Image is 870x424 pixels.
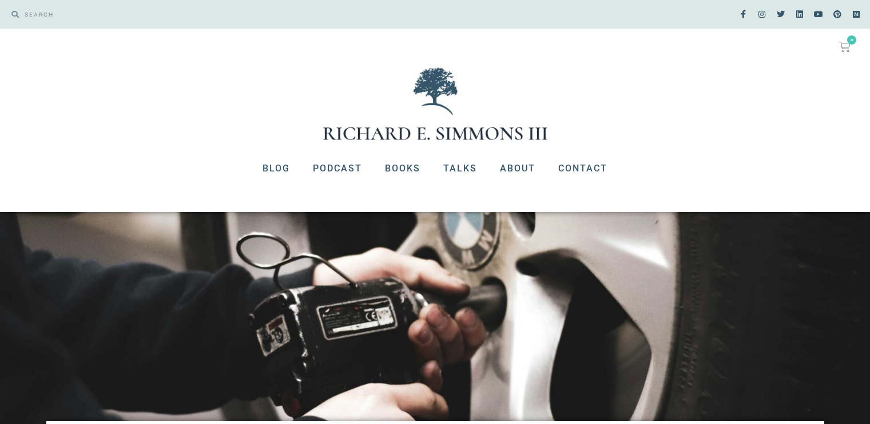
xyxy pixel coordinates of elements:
span: 0 [847,35,856,45]
a: Podcast [301,154,374,183]
a: 0 [825,34,864,59]
input: SEARCH [19,6,430,23]
a: Blog [251,154,301,183]
a: Books [374,154,432,183]
a: Contact [547,154,619,183]
a: About [488,154,547,183]
a: Talks [432,154,488,183]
